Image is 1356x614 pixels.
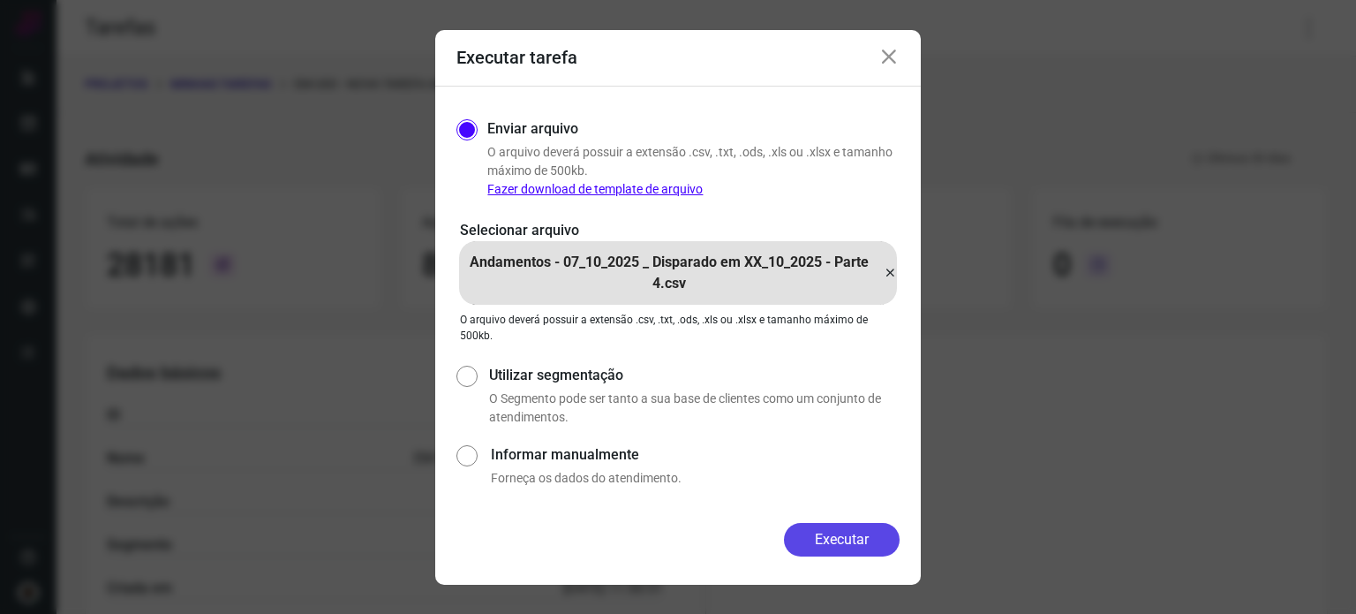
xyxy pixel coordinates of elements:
h3: Executar tarefa [456,47,577,68]
button: Executar [784,523,900,557]
p: O Segmento pode ser tanto a sua base de clientes como um conjunto de atendimentos. [489,390,900,427]
label: Utilizar segmentação [489,365,900,386]
p: Selecionar arquivo [460,220,896,241]
p: Andamentos - 07_10_2025 _ Disparado em XX_10_2025 - Parte 4.csv [459,252,878,294]
a: Fazer download de template de arquivo [487,182,703,196]
p: Forneça os dados do atendimento. [491,469,900,488]
p: O arquivo deverá possuir a extensão .csv, .txt, .ods, .xls ou .xlsx e tamanho máximo de 500kb. [460,312,896,344]
label: Informar manualmente [491,444,900,466]
label: Enviar arquivo [487,118,578,140]
p: O arquivo deverá possuir a extensão .csv, .txt, .ods, .xls ou .xlsx e tamanho máximo de 500kb. [487,143,900,199]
